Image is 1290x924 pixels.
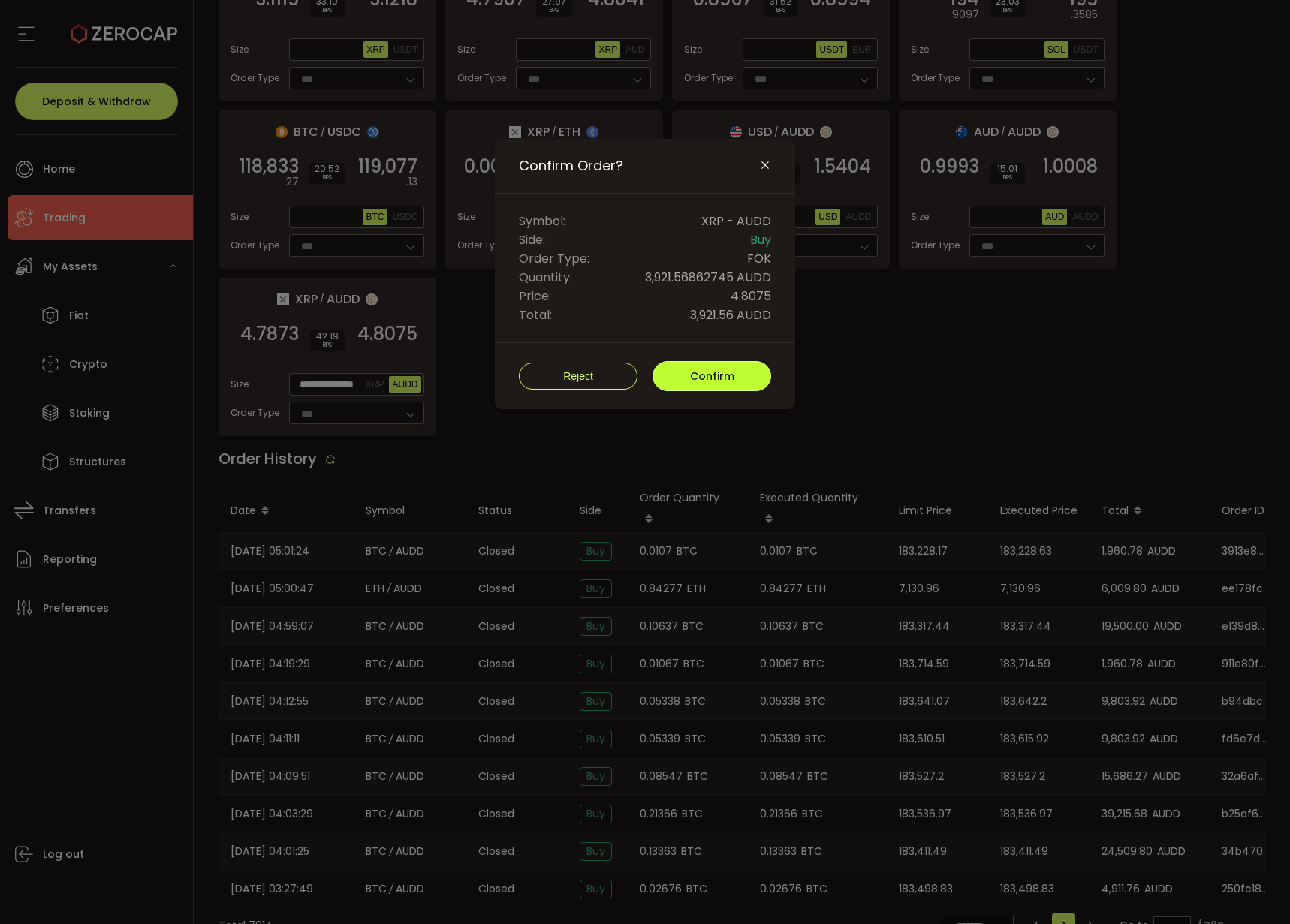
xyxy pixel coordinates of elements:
[519,268,572,287] span: Quantity:
[519,305,552,324] span: Total:
[1111,762,1290,924] iframe: Chat Widget
[519,157,623,175] span: Confirm Order?
[519,287,551,305] span: Price:
[747,249,771,268] span: FOK
[690,369,734,384] span: Confirm
[519,212,565,230] span: Symbol:
[645,268,771,287] span: 3,921.56862745 AUDD
[563,370,593,382] span: Reject
[731,287,771,305] span: 4.8075
[690,305,771,324] span: 3,921.56 AUDD
[653,361,771,391] button: Confirm
[519,230,545,249] span: Side:
[750,230,771,249] span: Buy
[519,363,637,390] button: Reject
[519,249,589,268] span: Order Type:
[495,139,795,409] div: Confirm Order?
[759,159,771,173] button: Close
[701,212,771,230] span: XRP - AUDD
